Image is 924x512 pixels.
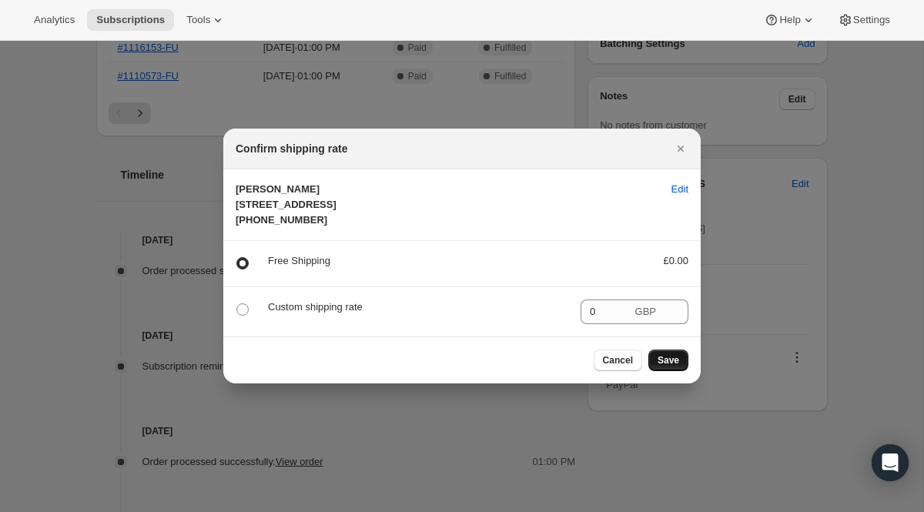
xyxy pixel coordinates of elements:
[25,9,84,31] button: Analytics
[829,9,899,31] button: Settings
[755,9,825,31] button: Help
[635,306,656,317] span: GBP
[603,354,633,366] span: Cancel
[594,350,642,371] button: Cancel
[87,9,174,31] button: Subscriptions
[236,183,336,226] span: [PERSON_NAME] [STREET_ADDRESS] [PHONE_NUMBER]
[853,14,890,26] span: Settings
[662,177,698,202] button: Edit
[779,14,800,26] span: Help
[34,14,75,26] span: Analytics
[177,9,235,31] button: Tools
[648,350,688,371] button: Save
[186,14,210,26] span: Tools
[670,138,691,159] button: Close
[268,300,568,315] p: Custom shipping rate
[236,141,347,156] h2: Confirm shipping rate
[663,255,688,266] span: £0.00
[872,444,909,481] div: Open Intercom Messenger
[96,14,165,26] span: Subscriptions
[671,182,688,197] span: Edit
[658,354,679,366] span: Save
[268,253,638,269] p: Free Shipping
